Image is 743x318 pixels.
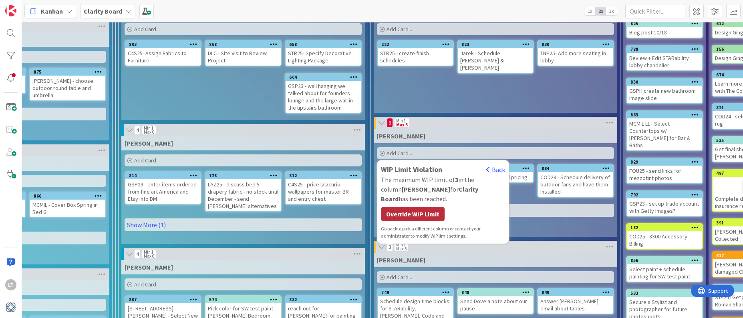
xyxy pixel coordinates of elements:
div: 812C4S25 - price lalacurio wallpapers for master BR and entry chest [286,172,361,204]
div: 849 [538,289,613,296]
span: Kanban [41,6,63,16]
div: 604 [286,74,361,81]
input: Quick Filter... [625,4,685,18]
div: Min 1 [144,126,153,130]
div: 222 [378,41,453,48]
div: 848Send Dove a note about our pause [458,289,533,314]
div: MCMIL LL - Select Countertops w/ [PERSON_NAME] for Bar & Baths [627,118,702,150]
div: 222STR25 - create finish schedules [378,41,453,66]
div: 823Jarek - Schedule [PERSON_NAME] & [PERSON_NAME] [458,41,533,73]
div: 856 [627,257,702,264]
div: 658 [289,42,361,47]
div: Override WIP Limit [381,207,445,221]
div: 829 [630,159,702,165]
div: 658 [286,41,361,48]
div: WIP Limit Violation [381,164,505,175]
div: Max 6 [144,130,154,134]
div: 749 [381,290,453,295]
div: 849 [542,290,613,295]
div: 604 [289,74,361,80]
div: GSPH create new bathroom image slide [627,86,702,103]
div: 574 [205,296,281,303]
b: 3 [455,176,458,184]
div: 803C4S25- Assign Fabrics to Furniture [125,41,201,66]
div: GSP23 - set up trade account with Getty Images? [627,198,702,216]
div: COD24 - Schedule delivery of outdoor fans and have them installed [538,172,613,197]
div: 825Blog post 10/18 [627,20,702,38]
b: [PERSON_NAME] [402,185,450,193]
div: 533 [630,290,702,296]
img: Visit kanbanzone.com [5,5,16,16]
div: 814 [129,173,201,178]
div: 848 [461,290,533,295]
div: 825 [627,20,702,27]
div: 850 [630,79,702,85]
div: Max 6 [144,254,154,258]
div: 182COD25 - 3300 Accessory Billing [627,224,702,249]
div: TNP25- Add more seating in lobby [538,48,613,66]
div: 788Review + Edit STARability lobby chandelier [627,46,702,70]
span: 3 [387,242,393,252]
div: 807 [125,296,201,303]
div: GSP23 - enter items ordered from fine art America and Etsy into DM [125,179,201,204]
div: 533 [627,290,702,297]
div: FOU25 - send links for mezzotint photos [627,166,702,183]
div: Review + Edit STARability lobby chandelier [627,53,702,70]
span: Add Card... [134,157,160,164]
div: 792GSP23 - set up trade account with Getty Images? [627,191,702,216]
div: 182 [627,224,702,231]
div: 728 [205,172,281,179]
div: 884COD24 - Schedule delivery of outdoor fans and have them installed [538,165,613,197]
div: Max 3 [396,123,408,127]
div: 884 [538,165,613,172]
span: 3x [606,7,617,15]
span: 4 [134,249,141,259]
span: 4 [134,125,141,135]
div: Answer [PERSON_NAME] email about tables [538,296,613,314]
div: 875[PERSON_NAME] - choose outdoor round table and umbrella [30,68,105,100]
div: 803 [129,42,201,47]
div: 807 [129,297,201,302]
span: Add Card... [387,274,412,281]
span: Add Card... [387,150,412,157]
div: 182 [630,225,702,230]
span: Support [17,1,36,11]
div: 814GSP23 - enter items ordered from fine art America and Etsy into DM [125,172,201,204]
div: 604GSP23 - wall hanging we talked about for founders lounge and the large wall in the upstairs ba... [286,74,361,113]
div: Min 1 [396,119,406,123]
div: 868 [205,41,281,48]
div: Min 1 [144,250,153,254]
div: GSP23 - wall hanging we talked about for founders lounge and the large wall in the upstairs bathroom [286,81,361,113]
span: Lisa K. [125,263,173,271]
div: 866 [34,193,105,199]
span: 2x [595,7,606,15]
div: LAZ25 - discuss bed 5 drapery fabric - no stock until December - send [PERSON_NAME] alternatives [205,179,281,211]
div: 832 [286,296,361,303]
div: Jarek - Schedule [PERSON_NAME] & [PERSON_NAME] [458,48,533,73]
div: 849Answer [PERSON_NAME] email about tables [538,289,613,314]
div: 868 [209,42,281,47]
div: MCMIL - Cover Box Spring in Bed 6 [30,200,105,217]
span: Go back [381,226,397,232]
div: 830 [542,42,613,47]
div: 863MCMIL LL - Select Countertops w/ [PERSON_NAME] for Bar & Baths [627,111,702,150]
div: COD25 - 3300 Accessory Billing [627,231,702,249]
div: STR25- Specify Decorative Lighting Package [286,48,361,66]
div: 830 [538,41,613,48]
div: 875 [30,68,105,76]
span: Add Card... [134,281,160,288]
div: Send Dove a note about our pause [458,296,533,314]
span: Lisa K. [377,256,425,264]
span: Lisa T. [125,139,173,147]
div: 823 [458,41,533,48]
div: Min 1 [396,243,406,247]
div: 658STR25- Specify Decorative Lighting Package [286,41,361,66]
div: 850GSPH create new bathroom image slide [627,78,702,103]
div: The maximum WIP limit of in the column for has been reached. [381,175,505,204]
div: 829FOU25 - send links for mezzotint photos [627,158,702,183]
div: 728 [209,173,281,178]
div: 850 [627,78,702,86]
div: 825 [630,21,702,26]
div: 884 [542,166,613,171]
div: Blog post 10/18 [627,27,702,38]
